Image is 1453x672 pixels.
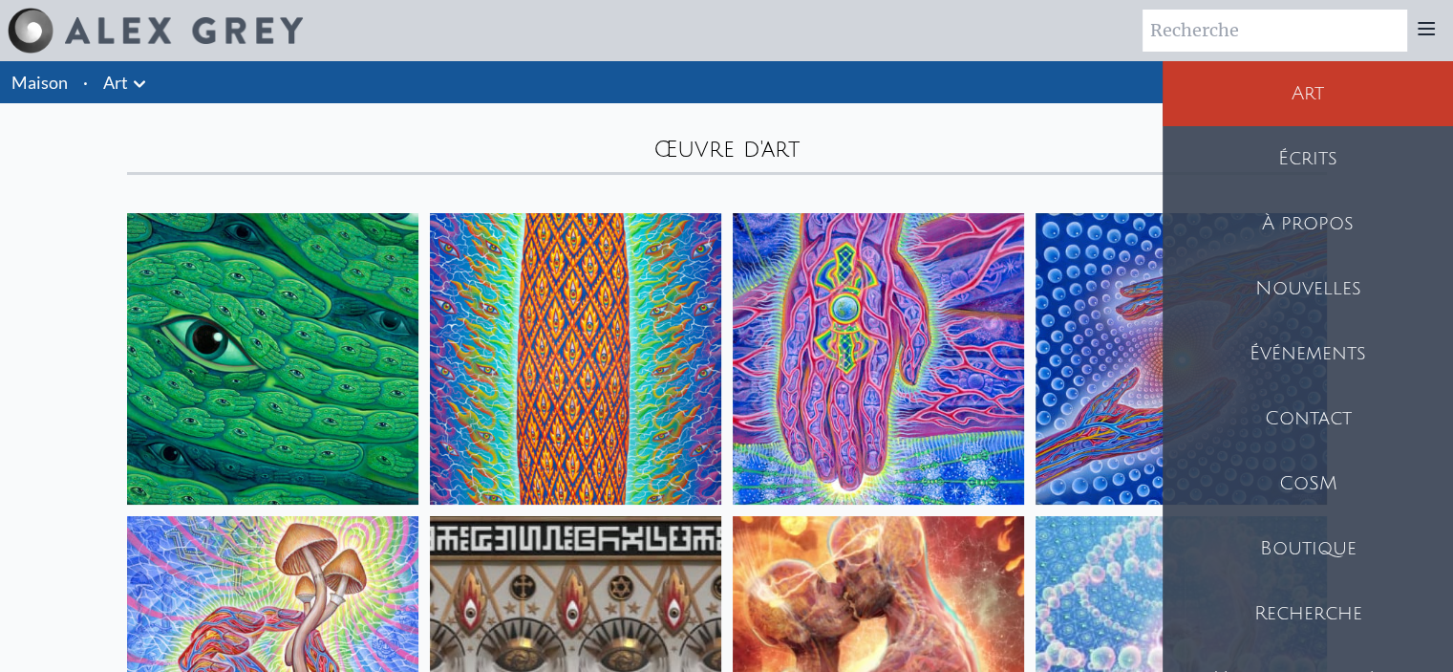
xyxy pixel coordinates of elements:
font: Œuvre d'art [653,137,800,162]
a: Boutique [1163,516,1453,581]
input: Recherche [1143,10,1407,52]
font: Boutique [1259,538,1356,559]
font: CoSM [1278,473,1336,494]
a: Événements [1163,321,1453,386]
a: Contact [1163,386,1453,451]
font: Nouvelles [1254,278,1360,299]
font: Écrits [1278,148,1337,169]
font: · [83,72,88,93]
a: Art [1163,61,1453,126]
font: Art [103,72,128,93]
font: Événements [1250,343,1366,364]
a: Recherche [1163,581,1453,646]
font: À propos [1262,213,1354,234]
a: À propos [1163,191,1453,256]
font: Contact [1264,408,1351,429]
a: Maison [11,72,68,93]
a: Art [103,69,128,96]
a: Écrits [1163,126,1453,191]
a: CoSM [1163,451,1453,516]
a: Nouvelles [1163,256,1453,321]
font: Art [1292,83,1324,104]
font: Recherche [1253,603,1361,624]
